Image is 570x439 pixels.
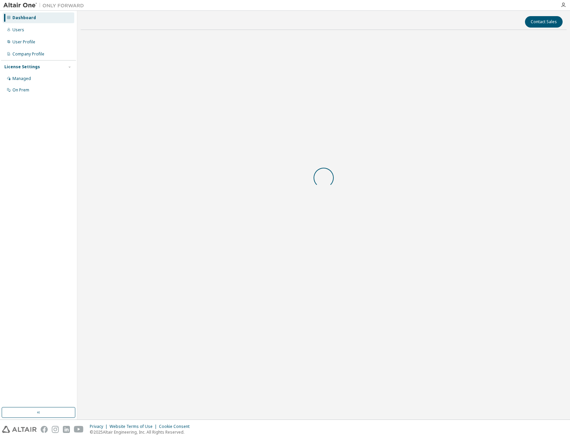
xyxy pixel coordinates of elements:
[3,2,87,9] img: Altair One
[159,424,194,429] div: Cookie Consent
[12,39,35,45] div: User Profile
[52,426,59,433] img: instagram.svg
[525,16,563,28] button: Contact Sales
[41,426,48,433] img: facebook.svg
[12,76,31,81] div: Managed
[12,15,36,21] div: Dashboard
[2,426,37,433] img: altair_logo.svg
[12,87,29,93] div: On Prem
[110,424,159,429] div: Website Terms of Use
[12,27,24,33] div: Users
[12,51,44,57] div: Company Profile
[74,426,84,433] img: youtube.svg
[90,429,194,435] p: © 2025 Altair Engineering, Inc. All Rights Reserved.
[90,424,110,429] div: Privacy
[63,426,70,433] img: linkedin.svg
[4,64,40,70] div: License Settings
